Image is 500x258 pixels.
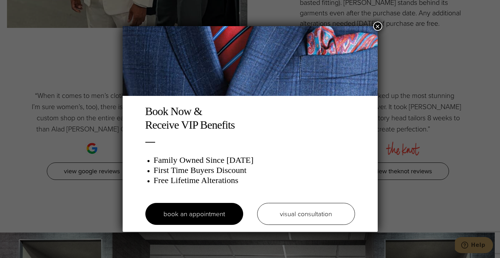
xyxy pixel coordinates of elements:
a: book an appointment [145,203,243,225]
button: Close [373,22,382,31]
h2: Book Now & Receive VIP Benefits [145,105,355,131]
a: visual consultation [257,203,355,225]
span: Help [16,5,30,11]
h3: Family Owned Since [DATE] [154,155,355,165]
h3: Free Lifetime Alterations [154,175,355,185]
h3: First Time Buyers Discount [154,165,355,175]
